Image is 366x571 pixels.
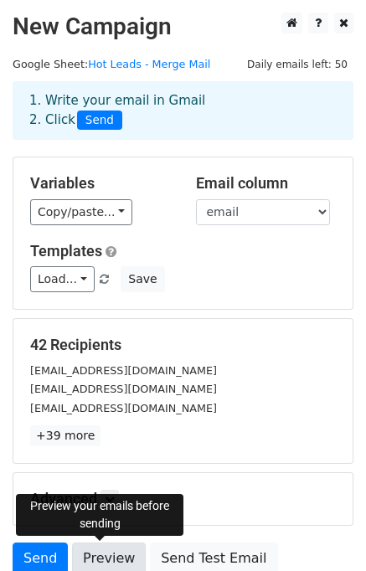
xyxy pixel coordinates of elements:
[17,91,349,130] div: 1. Write your email in Gmail 2. Click
[30,425,101,446] a: +39 more
[30,199,132,225] a: Copy/paste...
[13,58,210,70] small: Google Sheet:
[16,494,183,536] div: Preview your emails before sending
[30,336,336,354] h5: 42 Recipients
[282,491,366,571] iframe: Chat Widget
[13,13,353,41] h2: New Campaign
[30,242,102,260] a: Templates
[196,174,337,193] h5: Email column
[88,58,210,70] a: Hot Leads - Merge Mail
[30,383,217,395] small: [EMAIL_ADDRESS][DOMAIN_NAME]
[241,55,353,74] span: Daily emails left: 50
[121,266,164,292] button: Save
[30,266,95,292] a: Load...
[241,58,353,70] a: Daily emails left: 50
[30,402,217,414] small: [EMAIL_ADDRESS][DOMAIN_NAME]
[30,174,171,193] h5: Variables
[30,364,217,377] small: [EMAIL_ADDRESS][DOMAIN_NAME]
[77,111,122,131] span: Send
